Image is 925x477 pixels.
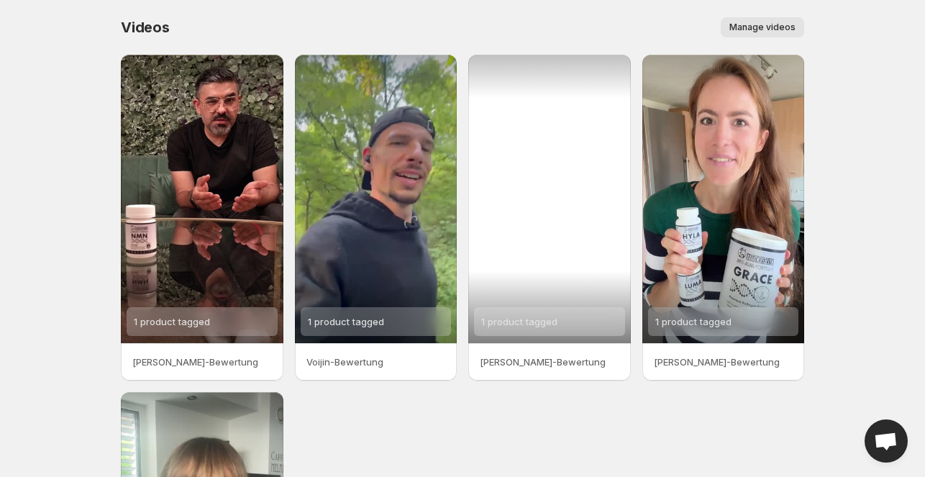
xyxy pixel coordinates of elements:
[729,22,796,33] span: Manage videos
[654,355,793,369] p: [PERSON_NAME]-Bewertung
[306,355,446,369] p: Voijin-Bewertung
[721,17,804,37] button: Manage videos
[655,316,732,327] span: 1 product tagged
[481,316,557,327] span: 1 product tagged
[865,419,908,463] a: Open chat
[132,355,272,369] p: [PERSON_NAME]-Bewertung
[480,355,619,369] p: [PERSON_NAME]-Bewertung
[134,316,210,327] span: 1 product tagged
[121,19,170,36] span: Videos
[308,316,384,327] span: 1 product tagged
